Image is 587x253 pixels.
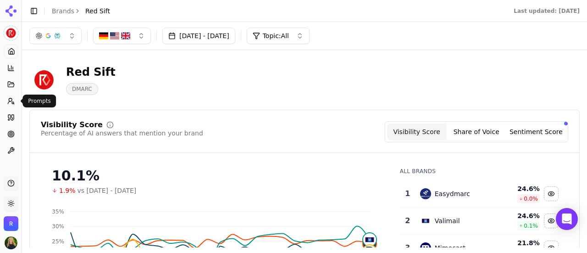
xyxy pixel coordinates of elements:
[435,189,470,198] div: Easydmarc
[52,208,64,215] tspan: 35%
[4,216,18,231] img: Red Sift
[99,31,108,40] img: DE
[400,168,561,175] div: All Brands
[85,6,110,16] span: Red Sift
[52,6,110,16] nav: breadcrumb
[435,243,465,253] div: Mimecast
[524,195,538,202] span: 0.0 %
[499,238,539,247] div: 21.8 %
[263,31,289,40] span: Topic: All
[5,236,17,249] img: Francesca Rünger-Field
[52,223,64,230] tspan: 30%
[401,208,561,235] tr: 2valimailValimail24.6%0.1%Hide valimail data
[22,95,56,107] div: Prompts
[435,216,460,225] div: Valimail
[401,180,561,208] tr: 1easydmarcEasydmarc24.6%0.0%Hide easydmarc data
[420,188,431,199] img: easydmarc
[387,124,447,140] button: Visibility Score
[499,184,539,193] div: 24.6 %
[447,124,506,140] button: Share of Voice
[52,238,64,245] tspan: 25%
[420,215,431,226] img: valimail
[66,83,98,95] span: DMARC
[363,233,376,246] img: valimail
[52,168,382,184] div: 10.1%
[4,26,18,40] button: Current brand: Red Sift
[41,121,103,129] div: Visibility Score
[59,186,76,195] span: 1.9%
[544,186,559,201] button: Hide easydmarc data
[404,188,411,199] div: 1
[544,214,559,228] button: Hide valimail data
[506,124,566,140] button: Sentiment Score
[121,31,130,40] img: GB
[41,129,203,138] div: Percentage of AI answers that mention your brand
[524,222,538,230] span: 0.1 %
[499,211,539,220] div: 24.6 %
[514,7,580,15] div: Last updated: [DATE]
[4,216,18,231] button: Open organization switcher
[4,26,18,40] img: Red Sift
[29,65,59,95] img: Red Sift
[556,208,578,230] div: Open Intercom Messenger
[162,28,235,44] button: [DATE] - [DATE]
[5,236,17,249] button: Open user button
[78,186,137,195] span: vs [DATE] - [DATE]
[404,215,411,226] div: 2
[110,31,119,40] img: US
[52,7,74,15] a: Brands
[66,65,116,79] div: Red Sift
